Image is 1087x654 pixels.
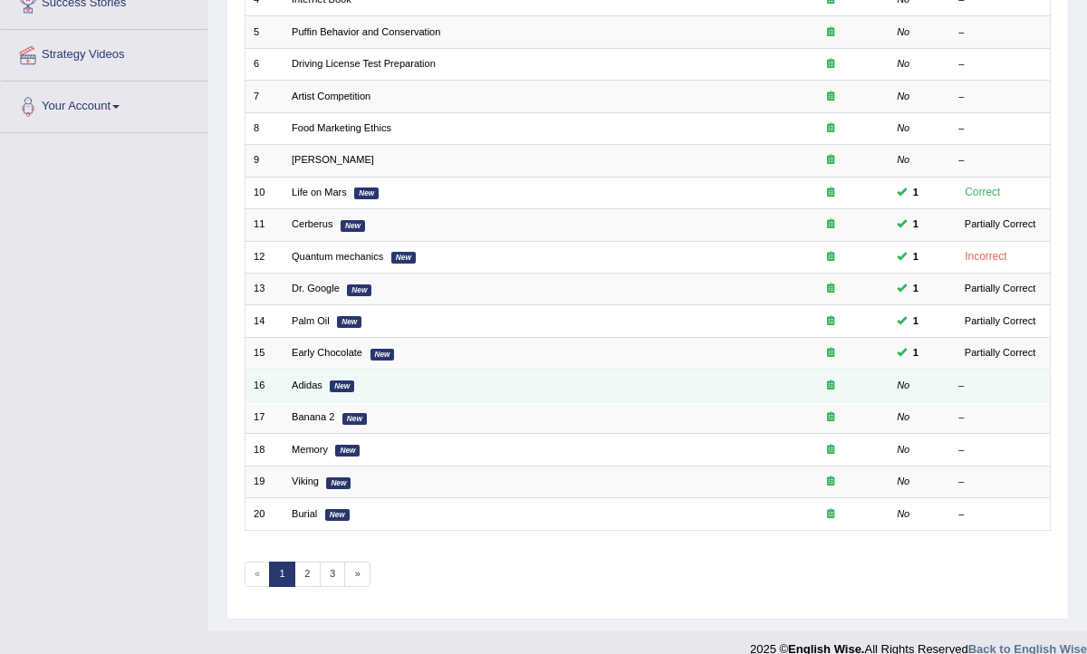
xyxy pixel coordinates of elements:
div: Exam occurring question [782,153,880,168]
em: New [391,252,416,264]
em: No [897,122,909,133]
em: New [370,349,395,361]
div: Exam occurring question [782,57,880,72]
div: Partially Correct [958,216,1042,233]
div: Exam occurring question [782,410,880,425]
a: Quantum mechanics [292,251,383,262]
em: No [897,476,909,486]
div: Exam occurring question [782,25,880,40]
a: Palm Oil [292,315,330,326]
a: 3 [320,562,346,587]
td: 6 [245,48,284,80]
a: Food Marketing Ethics [292,122,391,133]
span: « [245,562,271,587]
em: New [335,445,360,457]
div: – [958,57,1042,72]
div: Partially Correct [958,345,1042,361]
td: 17 [245,401,284,433]
em: No [897,58,909,69]
a: Artist Competition [292,91,370,101]
div: Exam occurring question [782,217,880,232]
em: No [897,508,909,519]
div: Incorrect [958,248,1014,266]
em: No [897,380,909,390]
a: Life on Mars [292,187,347,197]
td: 9 [245,145,284,177]
a: [PERSON_NAME] [292,154,374,165]
em: No [897,26,909,37]
div: – [958,90,1042,104]
div: Exam occurring question [782,379,880,393]
a: Strategy Videos [1,30,207,75]
div: – [958,25,1042,40]
div: Exam occurring question [782,507,880,522]
em: No [897,91,909,101]
div: Exam occurring question [782,282,880,296]
em: New [330,380,354,392]
a: Memory [292,444,328,455]
td: 10 [245,177,284,208]
a: Puffin Behavior and Conservation [292,26,440,37]
div: – [958,153,1042,168]
em: No [897,411,909,422]
a: Viking [292,476,319,486]
td: 18 [245,434,284,466]
div: Partially Correct [958,313,1042,330]
div: Exam occurring question [782,443,880,457]
td: 15 [245,337,284,369]
div: Exam occurring question [782,90,880,104]
td: 14 [245,305,284,337]
em: New [341,220,365,232]
div: Exam occurring question [782,186,880,200]
a: Burial [292,508,317,519]
span: You can still take this question [907,281,924,297]
em: No [897,154,909,165]
a: Dr. Google [292,283,340,293]
td: 12 [245,241,284,273]
td: 5 [245,16,284,48]
div: Partially Correct [958,281,1042,297]
em: New [326,477,351,489]
div: – [958,475,1042,489]
td: 13 [245,274,284,305]
em: No [897,444,909,455]
span: You can still take this question [907,345,924,361]
a: Your Account [1,82,207,127]
a: Early Chocolate [292,347,362,358]
div: Exam occurring question [782,346,880,361]
span: You can still take this question [907,313,924,330]
a: 1 [269,562,295,587]
span: You can still take this question [907,216,924,233]
div: Correct [958,184,1006,202]
div: – [958,507,1042,522]
div: – [958,121,1042,136]
em: New [342,413,367,425]
div: – [958,379,1042,393]
em: New [325,509,350,521]
a: 2 [294,562,321,587]
div: Exam occurring question [782,250,880,264]
td: 7 [245,81,284,112]
a: Cerberus [292,218,332,229]
td: 16 [245,370,284,401]
em: New [337,316,361,328]
a: Banana 2 [292,411,334,422]
a: » [344,562,370,587]
a: Adidas [292,380,322,390]
div: – [958,410,1042,425]
em: New [354,188,379,199]
td: 20 [245,498,284,530]
em: New [347,284,371,296]
td: 19 [245,466,284,497]
div: Exam occurring question [782,314,880,329]
td: 11 [245,209,284,241]
div: Exam occurring question [782,475,880,489]
div: – [958,443,1042,457]
td: 8 [245,112,284,144]
div: Exam occurring question [782,121,880,136]
a: Driving License Test Preparation [292,58,436,69]
span: You can still take this question [907,185,924,201]
span: You can still take this question [907,249,924,265]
